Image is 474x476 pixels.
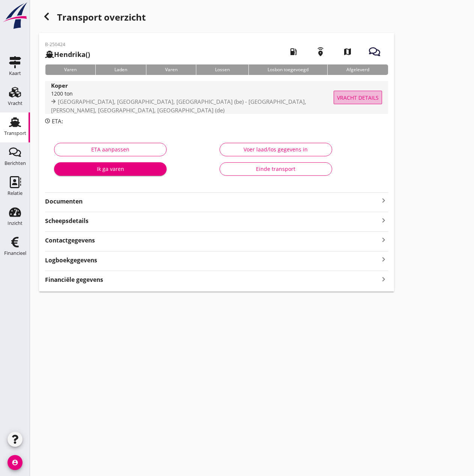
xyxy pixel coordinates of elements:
[248,64,327,75] div: Losbon toegevoegd
[60,165,161,173] div: Ik ga varen
[337,94,379,102] span: Vracht details
[54,162,167,176] button: Ik ga varen
[45,275,103,284] strong: Financiële gegevens
[220,162,332,176] button: Einde transport
[8,221,23,226] div: Inzicht
[45,49,90,60] h2: ()
[327,64,388,75] div: Afgeleverd
[45,236,95,245] strong: Contactgegevens
[60,145,160,153] div: ETA aanpassen
[52,117,63,125] span: ETA:
[334,91,382,104] button: Vracht details
[39,9,394,27] div: Transport overzicht
[5,161,26,166] div: Berichten
[337,41,358,62] i: map
[310,41,331,62] i: emergency_share
[45,256,97,265] strong: Logboekgegevens
[45,197,379,206] strong: Documenten
[220,143,332,156] button: Voer laad/los gegevens in
[4,251,26,256] div: Financieel
[4,131,26,136] div: Transport
[8,191,23,196] div: Relatie
[51,82,68,89] strong: Koper
[8,101,23,106] div: Vracht
[379,196,388,205] i: keyboard_arrow_right
[146,64,196,75] div: Varen
[379,215,388,225] i: keyboard_arrow_right
[45,217,89,225] strong: Scheepsdetails
[54,143,167,156] button: ETA aanpassen
[196,64,248,75] div: Lossen
[226,145,326,153] div: Voer laad/los gegevens in
[226,165,326,173] div: Einde transport
[8,455,23,470] i: account_circle
[54,50,86,59] strong: Hendrika
[45,64,95,75] div: Varen
[95,64,146,75] div: Laden
[379,274,388,284] i: keyboard_arrow_right
[45,41,90,48] p: B-250424
[283,41,304,62] i: local_gas_station
[9,71,21,76] div: Kaart
[51,98,306,114] span: [GEOGRAPHIC_DATA], [GEOGRAPHIC_DATA], [GEOGRAPHIC_DATA] (be) - [GEOGRAPHIC_DATA], [PERSON_NAME], ...
[2,2,29,30] img: logo-small.a267ee39.svg
[379,235,388,245] i: keyboard_arrow_right
[379,254,388,265] i: keyboard_arrow_right
[51,90,349,97] div: 1200 ton
[45,81,388,114] a: Koper1200 ton[GEOGRAPHIC_DATA], [GEOGRAPHIC_DATA], [GEOGRAPHIC_DATA] (be) - [GEOGRAPHIC_DATA], [P...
